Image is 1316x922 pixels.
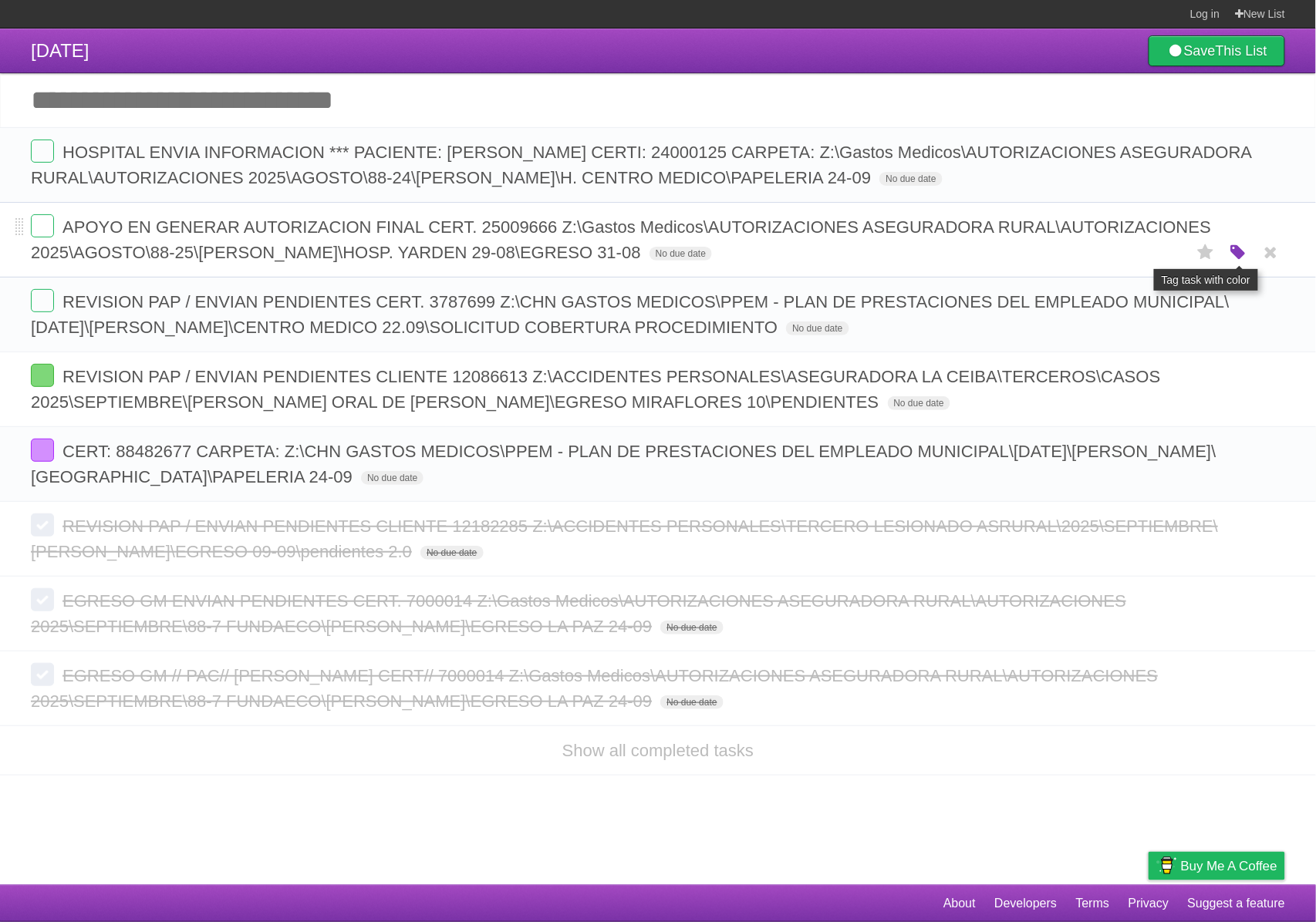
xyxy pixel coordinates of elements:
label: Done [31,140,54,163]
img: Buy me a coffee [1156,853,1177,879]
label: Star task [1191,240,1220,265]
b: This List [1216,43,1267,59]
span: No due date [361,471,423,485]
span: REVISION PAP / ENVIAN PENDIENTES CLIENTE 12086613 Z:\ACCIDENTES PERSONALES\ASEGURADORA LA CEIBA\T... [31,367,1161,412]
span: Buy me a coffee [1181,853,1277,880]
a: Suggest a feature [1188,889,1285,918]
label: Done [31,513,54,537]
span: REVISION PAP / ENVIAN PENDIENTES CLIENTE 12182285 Z:\ACCIDENTES PERSONALES\TERCERO LESIONADO ASRU... [31,517,1218,561]
a: Terms [1076,889,1110,918]
span: REVISION PAP / ENVIAN PENDIENTES CERT. 3787699 Z:\CHN GASTOS MEDICOS\PPEM - PLAN DE PRESTACIONES ... [31,292,1230,337]
span: EGRESO GM ENVIAN PENDIENTES CERT. 7000014 Z:\Gastos Medicos\AUTORIZACIONES ASEGURADORA RURAL\AUTO... [31,591,1126,636]
span: CERT: 88482677 CARPETA: Z:\CHN GASTOS MEDICOS\PPEM - PLAN DE PRESTACIONES DEL EMPLEADO MUNICIPAL\... [31,442,1216,486]
span: No due date [660,695,723,709]
label: Done [31,214,54,237]
span: No due date [650,247,712,261]
span: EGRESO GM // PAC// [PERSON_NAME] CERT// 7000014 Z:\Gastos Medicos\AUTORIZACIONES ASEGURADORA RURA... [31,666,1158,711]
label: Done [31,289,54,312]
a: Developers [994,889,1057,918]
a: Show all completed tasks [562,741,754,760]
label: Done [31,439,54,462]
label: Done [31,364,54,387]
span: [DATE] [31,40,89,61]
span: No due date [879,172,942,186]
a: Buy me a coffee [1149,852,1285,880]
span: No due date [660,621,723,634]
a: About [943,889,976,918]
span: APOYO EN GENERAR AUTORIZACION FINAL CERT. 25009666 Z:\Gastos Medicos\AUTORIZACIONES ASEGURADORA R... [31,217,1211,262]
span: No due date [420,546,483,560]
span: HOSPITAL ENVIA INFORMACION *** PACIENTE: [PERSON_NAME] CERTI: 24000125 CARPETA: Z:\Gastos Medicos... [31,143,1251,187]
label: Done [31,588,54,611]
span: No due date [786,321,849,335]
a: SaveThis List [1149,35,1285,66]
label: Done [31,663,54,686]
span: No due date [888,396,950,410]
a: Privacy [1129,889,1169,918]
